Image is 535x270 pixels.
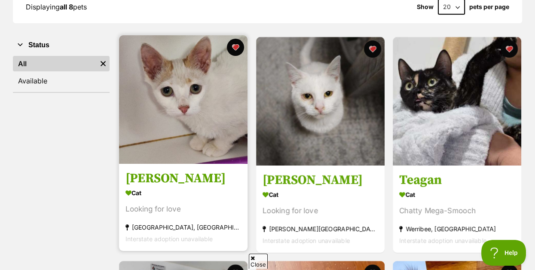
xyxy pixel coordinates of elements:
[13,54,110,92] div: Status
[393,37,521,166] img: Teagan
[125,187,241,199] div: Cat
[501,40,518,58] button: favourite
[263,172,378,188] h3: [PERSON_NAME]
[399,188,515,201] div: Cat
[393,166,521,253] a: Teagan Cat Chatty Mega-Smooch Werribee, [GEOGRAPHIC_DATA] Interstate adoption unavailable favourite
[97,56,110,71] a: Remove filter
[256,166,385,253] a: [PERSON_NAME] Cat Looking for love [PERSON_NAME][GEOGRAPHIC_DATA], [GEOGRAPHIC_DATA] Interstate a...
[119,164,248,251] a: [PERSON_NAME] Cat Looking for love [GEOGRAPHIC_DATA], [GEOGRAPHIC_DATA] Interstate adoption unava...
[256,37,385,166] img: Maggie
[263,237,350,244] span: Interstate adoption unavailable
[399,205,515,217] div: Chatty Mega-Smooch
[125,203,241,215] div: Looking for love
[399,172,515,188] h3: Teagan
[481,240,526,266] iframe: Help Scout Beacon - Open
[119,35,248,164] img: Angelina Ballerina
[26,3,87,11] span: Displaying pets
[125,170,241,187] h3: [PERSON_NAME]
[227,39,245,56] button: favourite
[263,188,378,201] div: Cat
[469,3,509,10] label: pets per page
[60,3,73,11] strong: all 8
[399,223,515,235] div: Werribee, [GEOGRAPHIC_DATA]
[13,56,97,71] a: All
[399,237,486,244] span: Interstate adoption unavailable
[125,235,213,242] span: Interstate adoption unavailable
[125,221,241,233] div: [GEOGRAPHIC_DATA], [GEOGRAPHIC_DATA]
[13,40,110,51] button: Status
[263,223,378,235] div: [PERSON_NAME][GEOGRAPHIC_DATA], [GEOGRAPHIC_DATA]
[364,40,381,58] button: favourite
[13,73,110,89] a: Available
[263,205,378,217] div: Looking for love
[417,3,434,10] span: Show
[249,254,268,269] span: Close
